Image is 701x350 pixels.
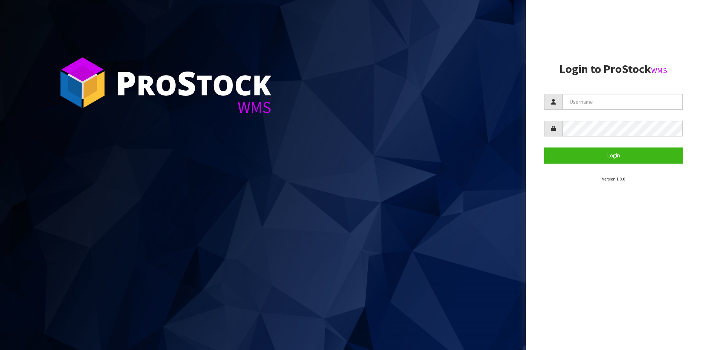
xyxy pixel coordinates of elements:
[602,176,625,182] small: Version 1.0.0
[544,147,683,163] button: Login
[115,60,136,105] span: P
[177,60,196,105] span: S
[544,63,683,76] h2: Login to ProStock
[651,66,667,75] small: WMS
[562,94,683,110] input: Username
[55,55,110,110] img: ProStock Cube
[115,66,271,99] div: ro tock
[115,99,271,116] div: WMS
